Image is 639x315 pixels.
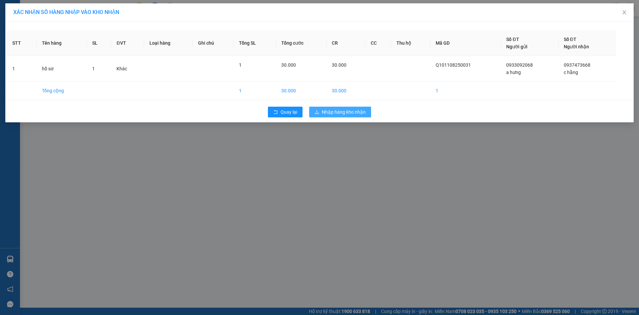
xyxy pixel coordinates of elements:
[13,9,119,15] span: XÁC NHẬN SỐ HÀNG NHẬP VÀO KHO NHẬN
[111,56,144,82] td: Khác
[365,30,391,56] th: CC
[309,107,371,117] button: downloadNhập hàng kho nhận
[622,10,627,15] span: close
[268,107,303,117] button: rollbackQuay lại
[506,62,533,68] span: 0933092068
[111,30,144,56] th: ĐVT
[37,82,87,100] td: Tổng cộng
[281,108,297,116] span: Quay lại
[193,30,234,56] th: Ghi chú
[234,30,276,56] th: Tổng SL
[506,70,521,75] span: a hưng
[7,56,37,82] td: 1
[564,62,590,68] span: 0937473668
[144,30,193,56] th: Loại hàng
[564,70,578,75] span: c hằng
[564,37,576,42] span: Số ĐT
[506,37,519,42] span: Số ĐT
[87,30,111,56] th: SL
[332,62,346,68] span: 30.000
[92,66,95,71] span: 1
[326,30,365,56] th: CR
[37,30,87,56] th: Tên hàng
[273,110,278,115] span: rollback
[430,82,501,100] td: 1
[7,30,37,56] th: STT
[322,108,366,116] span: Nhập hàng kho nhận
[436,62,471,68] span: Q101108250031
[276,82,326,100] td: 30.000
[239,62,242,68] span: 1
[564,44,589,49] span: Người nhận
[276,30,326,56] th: Tổng cước
[315,110,319,115] span: download
[234,82,276,100] td: 1
[326,82,365,100] td: 30.000
[615,3,634,22] button: Close
[430,30,501,56] th: Mã GD
[506,44,528,49] span: Người gửi
[37,56,87,82] td: hồ sơ
[281,62,296,68] span: 30.000
[391,30,430,56] th: Thu hộ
